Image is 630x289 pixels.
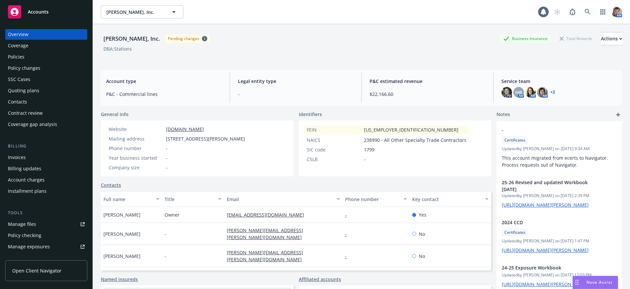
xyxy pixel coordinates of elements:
[5,119,87,130] a: Coverage gap analysis
[502,264,600,271] span: 24-25 Exposure Workbook
[307,146,361,153] div: SIC code
[238,91,354,98] span: -
[501,78,617,85] span: Service team
[537,87,548,98] img: photo
[165,196,214,203] div: Title
[103,253,140,260] span: [PERSON_NAME]
[103,211,140,218] span: [PERSON_NAME]
[166,164,168,171] span: -
[299,111,322,118] span: Identifiers
[586,279,612,285] span: Nova Assist
[106,9,164,16] span: [PERSON_NAME], Inc.
[496,111,510,119] span: Notes
[556,34,596,43] div: Total Rewards
[109,145,163,152] div: Phone number
[502,238,617,244] span: Updated by [PERSON_NAME] on [DATE] 1:47 PM
[224,191,342,207] button: Email
[345,196,400,203] div: Phone number
[5,3,87,21] a: Accounts
[101,111,129,118] span: General info
[8,253,51,263] div: Manage certificates
[364,146,374,153] span: 1799
[103,45,132,52] div: DBA: Stations
[8,230,41,241] div: Policy checking
[601,32,622,45] button: Actions
[168,36,199,41] div: Pending changes
[502,202,589,208] a: [URL][DOMAIN_NAME][PERSON_NAME]
[551,5,564,19] a: Start snowing
[8,119,57,130] div: Coverage gap analysis
[101,5,183,19] button: [PERSON_NAME], Inc.
[307,156,361,163] div: CSLB
[342,191,410,207] button: Phone number
[8,163,41,174] div: Billing updates
[109,164,163,171] div: Company size
[299,276,341,283] a: Affiliated accounts
[502,272,617,278] span: Updated by [PERSON_NAME] on [DATE] 12:03 PM
[8,85,39,96] div: Quoting plans
[345,212,352,218] a: -
[165,230,166,237] span: -
[364,137,466,144] span: 238990 - All Other Specialty Trade Contractors
[502,179,600,193] span: 25-26 Revised and updated Workbook [DATE]
[8,186,47,196] div: Installment plans
[12,267,61,274] span: Open Client Navigator
[5,241,87,252] a: Manage exposures
[106,91,222,98] span: P&C - Commercial lines
[5,40,87,51] a: Coverage
[8,40,28,51] div: Coverage
[496,174,622,214] div: 25-26 Revised and updated Workbook [DATE]Updatedby [PERSON_NAME] on [DATE] 2:39 PM[URL][DOMAIN_NA...
[166,135,245,142] span: [STREET_ADDRESS][PERSON_NAME]
[419,211,426,218] span: Yes
[5,219,87,229] a: Manage files
[101,34,163,43] div: [PERSON_NAME], Inc.
[502,127,600,134] span: -
[5,74,87,85] a: SSC Cases
[106,78,222,85] span: Account type
[166,154,168,161] span: -
[166,145,168,152] span: -
[501,87,512,98] img: photo
[502,193,617,199] span: Updated by [PERSON_NAME] on [DATE] 2:39 PM
[165,253,166,260] span: -
[8,97,27,107] div: Contacts
[419,253,425,260] span: No
[109,154,163,161] div: Year business started
[5,253,87,263] a: Manage certificates
[502,146,617,152] span: Updated by [PERSON_NAME] on [DATE] 9:34 AM
[5,230,87,241] a: Policy checking
[162,191,224,207] button: Title
[109,135,163,142] div: Mailing address
[370,91,485,98] span: $22,166.60
[5,175,87,185] a: Account charges
[227,212,309,218] a: [EMAIL_ADDRESS][DOMAIN_NAME]
[101,276,138,283] a: Named insureds
[165,34,210,43] span: Pending changes
[566,5,579,19] a: Report a Bug
[504,137,526,143] span: Certificates
[5,152,87,163] a: Invoices
[496,121,622,174] div: -CertificatesUpdatedby [PERSON_NAME] on [DATE] 9:34 AMThis account migrated from ecerts to Naviga...
[550,90,555,94] a: +2
[502,281,589,287] a: [URL][DOMAIN_NAME][PERSON_NAME]
[8,219,36,229] div: Manage files
[5,63,87,73] a: Policy changes
[8,52,24,62] div: Policies
[496,214,622,259] div: 2024 CCDCertificatesUpdatedby [PERSON_NAME] on [DATE] 1:47 PM[URL][DOMAIN_NAME][PERSON_NAME]
[109,126,163,133] div: Website
[500,34,551,43] div: Business Insurance
[502,247,589,253] a: [URL][DOMAIN_NAME][PERSON_NAME]
[364,126,458,133] span: [US_EMPLOYER_IDENTIFICATION_NUMBER]
[101,182,121,188] a: Contacts
[502,155,609,168] span: This account migrated from ecerts to Navigator. Process requests out of Navigator.
[412,196,481,203] div: Key contact
[504,229,526,235] span: Certificates
[227,196,333,203] div: Email
[345,231,352,237] a: -
[8,152,26,163] div: Invoices
[5,143,87,149] div: Billing
[166,126,204,132] a: [DOMAIN_NAME]
[307,126,361,133] div: FEIN
[101,191,162,207] button: Full name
